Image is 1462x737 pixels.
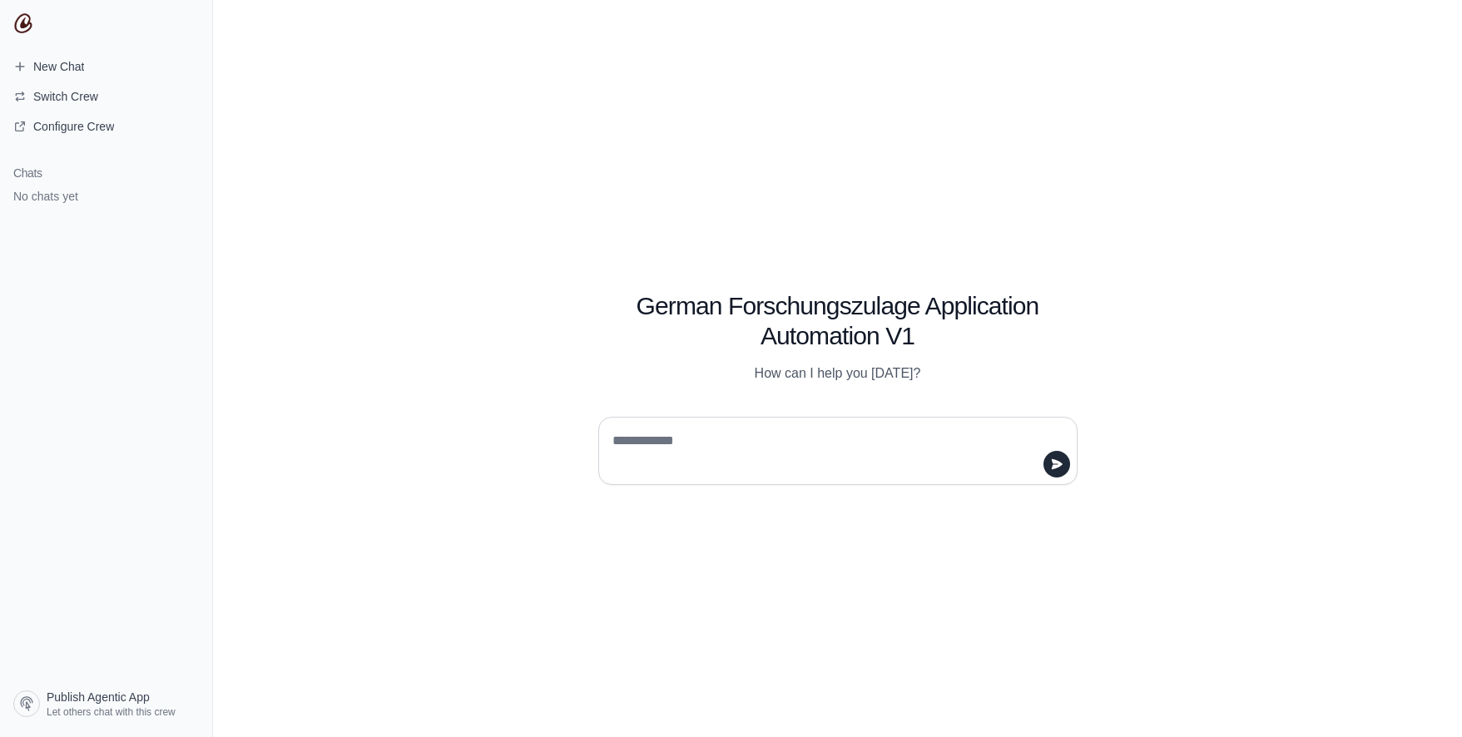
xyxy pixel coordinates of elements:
h1: German Forschungszulage Application Automation V1 [598,291,1078,351]
span: Switch Crew [33,88,98,105]
span: Publish Agentic App [47,689,150,705]
span: Let others chat with this crew [47,705,176,719]
a: Publish Agentic App Let others chat with this crew [7,684,206,724]
a: Configure Crew [7,113,206,140]
a: New Chat [7,53,206,80]
span: Configure Crew [33,118,114,135]
span: New Chat [33,58,84,75]
button: Switch Crew [7,83,206,110]
p: How can I help you [DATE]? [598,364,1078,383]
img: CrewAI Logo [13,13,33,33]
